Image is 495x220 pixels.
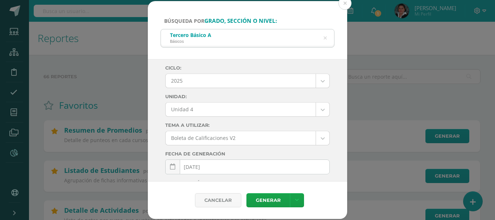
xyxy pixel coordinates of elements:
[165,94,330,99] label: Unidad:
[170,38,211,44] div: Básicos
[165,180,330,186] label: Visualización de nota:
[166,74,329,88] a: 2025
[164,17,277,24] span: Búsqueda por
[246,193,290,207] a: Generar
[166,160,329,174] input: Fecha de generación
[171,74,310,88] span: 2025
[170,32,211,38] div: Tercero Básico A
[165,151,330,157] label: Fecha de generación
[204,17,277,25] strong: grado, sección o nivel:
[166,131,329,145] a: Boleta de Calificaciones V2
[195,193,241,207] div: Cancelar
[165,65,330,71] label: Ciclo:
[165,123,330,128] label: Tema a Utilizar:
[171,103,310,116] span: Unidad 4
[171,131,310,145] span: Boleta de Calificaciones V2
[166,103,329,116] a: Unidad 4
[161,29,334,47] input: ej. Primero primaria, etc.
